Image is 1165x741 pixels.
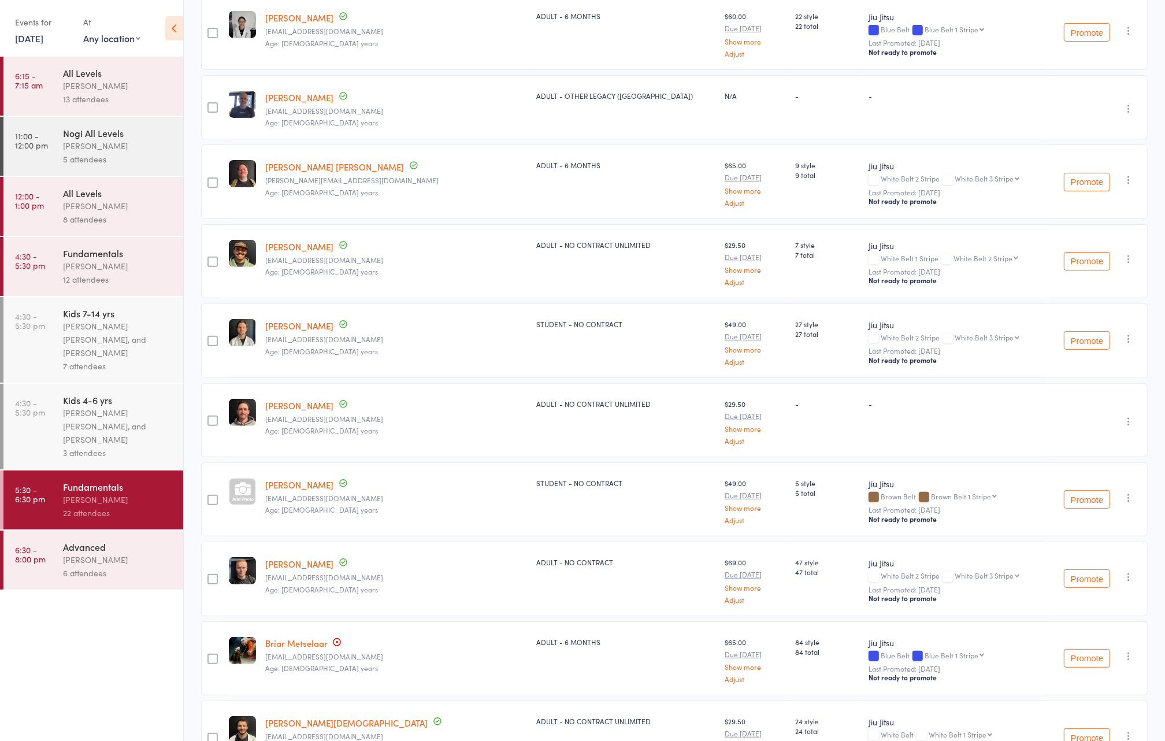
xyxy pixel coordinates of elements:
button: Promote [1064,569,1110,588]
div: [PERSON_NAME] [63,199,173,213]
a: Show more [725,38,786,45]
div: Fundamentals [63,480,173,493]
div: STUDENT - NO CONTRACT [536,319,716,329]
a: Adjust [725,358,786,365]
small: Due [DATE] [725,173,786,181]
div: [PERSON_NAME] [63,260,173,273]
div: White Belt [869,731,1042,740]
div: $49.00 [725,478,786,524]
img: image1742192756.png [229,319,256,346]
a: Show more [725,504,786,512]
time: 6:15 - 7:15 am [15,71,43,90]
div: Not ready to promote [869,673,1042,682]
a: 11:00 -12:00 pmNogi All Levels[PERSON_NAME]5 attendees [3,117,183,176]
small: wesllenfernando@hotmail.com [265,256,527,264]
time: 4:30 - 5:30 pm [15,312,45,330]
img: image1692171396.png [229,11,256,38]
div: White Belt 2 Stripe [869,334,1042,343]
div: Jiu Jitsu [869,716,1042,728]
small: Samdare4@yahoo.com [265,107,527,115]
div: Brown Belt [869,492,1042,502]
div: Jiu Jitsu [869,11,1042,23]
img: image1738914132.png [229,160,256,187]
span: Age: [DEMOGRAPHIC_DATA] years [265,584,378,594]
span: 47 style [795,557,859,567]
small: Tuihellermann@gmail.com [265,335,527,343]
div: Blue Belt 1 Stripe [925,651,978,659]
span: 27 style [795,319,859,329]
a: 5:30 -6:30 pmFundamentals[PERSON_NAME]22 attendees [3,470,183,529]
div: [PERSON_NAME] [PERSON_NAME], and [PERSON_NAME] [63,320,173,360]
a: [PERSON_NAME] [265,320,333,332]
span: 84 total [795,647,859,657]
div: At [83,13,140,32]
button: Promote [1064,252,1110,271]
a: 4:30 -5:30 pmKids 4-6 yrs[PERSON_NAME] [PERSON_NAME], and [PERSON_NAME]3 attendees [3,384,183,469]
div: Blue Belt 1 Stripe [925,25,978,33]
span: 47 total [795,567,859,577]
time: 5:30 - 6:30 pm [15,485,45,503]
div: [PERSON_NAME] [63,139,173,153]
div: Not ready to promote [869,514,1042,524]
span: 5 style [795,478,859,488]
div: - [869,399,1042,409]
div: 5 attendees [63,153,173,166]
a: Briar Metselaar [265,637,328,649]
div: White Belt 2 Stripe [869,175,1042,184]
button: Promote [1064,649,1110,668]
span: Age: [DEMOGRAPHIC_DATA] years [265,266,378,276]
div: Not ready to promote [869,355,1042,365]
div: 8 attendees [63,213,173,226]
div: Blue Belt [869,25,1042,35]
div: All Levels [63,187,173,199]
a: [PERSON_NAME] [265,558,333,570]
button: Promote [1064,331,1110,350]
a: Adjust [725,278,786,286]
div: ADULT - 6 MONTHS [536,11,716,21]
div: Blue Belt [869,651,1042,661]
div: White Belt 1 Stripe [929,731,986,738]
div: ADULT - NO CONTRACT UNLIMITED [536,399,716,409]
a: Adjust [725,596,786,603]
a: [PERSON_NAME] [265,240,333,253]
div: Kids 4-6 yrs [63,394,173,406]
span: Age: [DEMOGRAPHIC_DATA] years [265,346,378,356]
small: Yousri140301@gmail.com [265,732,527,740]
a: [PERSON_NAME] [265,399,333,412]
span: Age: [DEMOGRAPHIC_DATA] years [265,187,378,197]
span: Age: [DEMOGRAPHIC_DATA] years [265,38,378,48]
div: 22 attendees [63,506,173,520]
span: Age: [DEMOGRAPHIC_DATA] years [265,425,378,435]
span: 7 total [795,250,859,260]
small: Due [DATE] [725,24,786,32]
div: Not ready to promote [869,47,1042,57]
a: [PERSON_NAME] [265,12,333,24]
div: White Belt 3 Stripe [955,334,1014,341]
time: 4:30 - 5:30 pm [15,251,45,270]
div: ADULT - OTHER LEGACY ([GEOGRAPHIC_DATA]) [536,91,716,101]
span: 22 style [795,11,859,21]
small: M.dosremedios@outlook.com [265,176,527,184]
div: N/A [725,91,786,101]
div: $29.50 [725,399,786,444]
a: Show more [725,584,786,591]
small: Due [DATE] [725,729,786,738]
span: 24 total [795,726,859,736]
small: Due [DATE] [725,253,786,261]
a: Show more [725,266,786,273]
small: Due [DATE] [725,570,786,579]
div: $60.00 [725,11,786,57]
span: Age: [DEMOGRAPHIC_DATA] years [265,117,378,127]
span: 9 style [795,160,859,170]
small: Due [DATE] [725,491,786,499]
button: Promote [1064,490,1110,509]
a: Show more [725,346,786,353]
div: White Belt 3 Stripe [955,175,1014,182]
a: 6:30 -8:00 pmAdvanced[PERSON_NAME]6 attendees [3,531,183,590]
div: 7 attendees [63,360,173,373]
span: 7 style [795,240,859,250]
div: [PERSON_NAME] [63,553,173,566]
time: 4:30 - 5:30 pm [15,398,45,417]
div: [PERSON_NAME] [63,79,173,92]
a: Show more [725,663,786,670]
